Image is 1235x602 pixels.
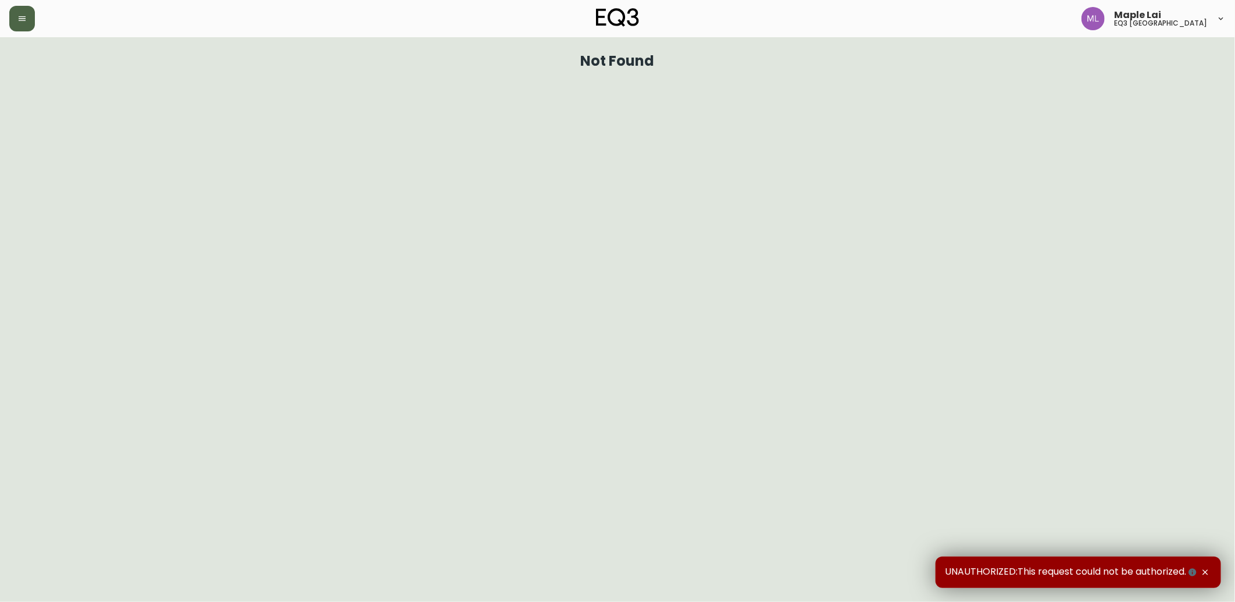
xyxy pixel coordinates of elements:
img: logo [596,8,639,27]
span: Maple Lai [1114,10,1161,20]
span: UNAUTHORIZED:This request could not be authorized. [945,566,1199,579]
img: 61e28cffcf8cc9f4e300d877dd684943 [1081,7,1105,30]
h5: eq3 [GEOGRAPHIC_DATA] [1114,20,1207,27]
h1: Not Found [581,56,655,66]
